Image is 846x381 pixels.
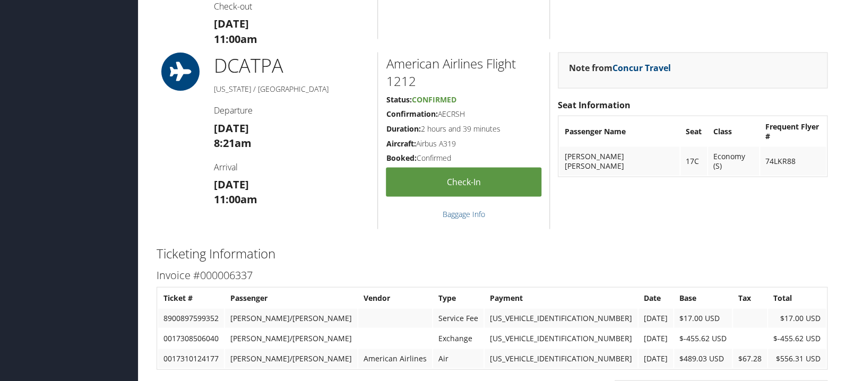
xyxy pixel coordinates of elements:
td: 0017310124177 [158,349,224,368]
td: [PERSON_NAME] [PERSON_NAME] [559,146,679,175]
th: Base [674,288,732,307]
th: Ticket # [158,288,224,307]
td: $17.00 USD [674,308,732,327]
h2: Ticketing Information [157,244,827,262]
h4: Check-out [214,1,370,12]
td: 74LKR88 [760,146,826,175]
strong: Duration: [386,123,420,133]
strong: [DATE] [214,120,249,135]
th: Type [433,288,484,307]
td: $17.00 USD [768,308,826,327]
h3: Invoice #000006337 [157,267,827,282]
th: Date [638,288,673,307]
td: [DATE] [638,349,673,368]
td: Exchange [433,328,484,348]
strong: [DATE] [214,177,249,191]
td: [PERSON_NAME]/[PERSON_NAME] [225,308,357,327]
td: [PERSON_NAME]/[PERSON_NAME] [225,349,357,368]
th: Class [708,117,759,145]
th: Vendor [358,288,432,307]
strong: Seat Information [558,99,631,110]
strong: [DATE] [214,16,249,31]
th: Passenger [225,288,357,307]
th: Payment [485,288,637,307]
th: Frequent Flyer # [760,117,826,145]
strong: Note from [569,62,671,73]
strong: 11:00am [214,31,257,46]
strong: Aircraft: [386,138,416,148]
td: $556.31 USD [768,349,826,368]
a: Concur Travel [612,62,671,73]
strong: Confirmation: [386,108,437,118]
td: $489.03 USD [674,349,732,368]
td: $67.28 [733,349,767,368]
h4: Departure [214,104,370,116]
strong: Status: [386,94,411,104]
td: [US_VEHICLE_IDENTIFICATION_NUMBER] [485,308,637,327]
td: [US_VEHICLE_IDENTIFICATION_NUMBER] [485,349,637,368]
td: 0017308506040 [158,328,224,348]
td: 17C [680,146,707,175]
th: Passenger Name [559,117,679,145]
strong: 11:00am [214,192,257,206]
td: $-455.62 USD [768,328,826,348]
td: [DATE] [638,308,673,327]
th: Seat [680,117,707,145]
strong: 8:21am [214,135,252,150]
h1: DCA TPA [214,52,370,79]
h4: Arrival [214,161,370,172]
th: Tax [733,288,767,307]
h5: Confirmed [386,152,541,163]
h5: 2 hours and 39 minutes [386,123,541,134]
td: [US_VEHICLE_IDENTIFICATION_NUMBER] [485,328,637,348]
strong: Booked: [386,152,416,162]
h5: AECRSH [386,108,541,119]
span: Confirmed [411,94,456,104]
h2: American Airlines Flight 1212 [386,54,541,90]
h5: [US_STATE] / [GEOGRAPHIC_DATA] [214,83,370,94]
td: American Airlines [358,349,432,368]
td: Air [433,349,484,368]
a: Check-in [386,167,541,196]
th: Total [768,288,826,307]
td: $-455.62 USD [674,328,732,348]
td: 8900897599352 [158,308,224,327]
td: [PERSON_NAME]/[PERSON_NAME] [225,328,357,348]
a: Baggage Info [443,209,485,219]
td: [DATE] [638,328,673,348]
td: Service Fee [433,308,484,327]
td: Economy (S) [708,146,759,175]
h5: Airbus A319 [386,138,541,149]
